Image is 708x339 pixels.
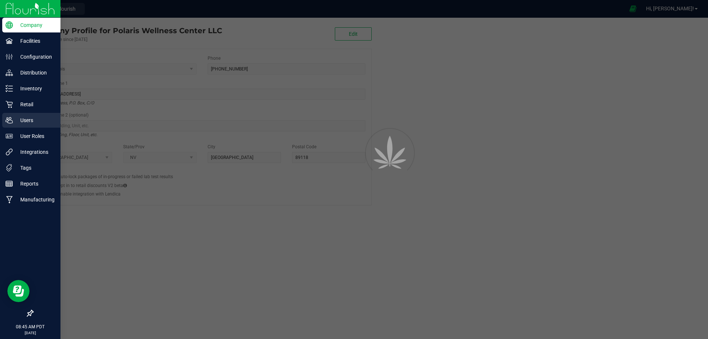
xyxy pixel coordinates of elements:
[13,21,57,30] p: Company
[6,164,13,172] inline-svg: Tags
[6,101,13,108] inline-svg: Retail
[7,280,29,302] iframe: Resource center
[13,84,57,93] p: Inventory
[13,68,57,77] p: Distribution
[3,324,57,330] p: 08:45 AM PDT
[6,196,13,203] inline-svg: Manufacturing
[3,330,57,336] p: [DATE]
[6,53,13,60] inline-svg: Configuration
[6,69,13,76] inline-svg: Distribution
[13,132,57,141] p: User Roles
[6,21,13,29] inline-svg: Company
[6,148,13,156] inline-svg: Integrations
[13,148,57,156] p: Integrations
[13,163,57,172] p: Tags
[6,180,13,187] inline-svg: Reports
[13,37,57,45] p: Facilities
[13,195,57,204] p: Manufacturing
[13,100,57,109] p: Retail
[6,132,13,140] inline-svg: User Roles
[13,179,57,188] p: Reports
[6,117,13,124] inline-svg: Users
[6,85,13,92] inline-svg: Inventory
[6,37,13,45] inline-svg: Facilities
[13,116,57,125] p: Users
[13,52,57,61] p: Configuration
